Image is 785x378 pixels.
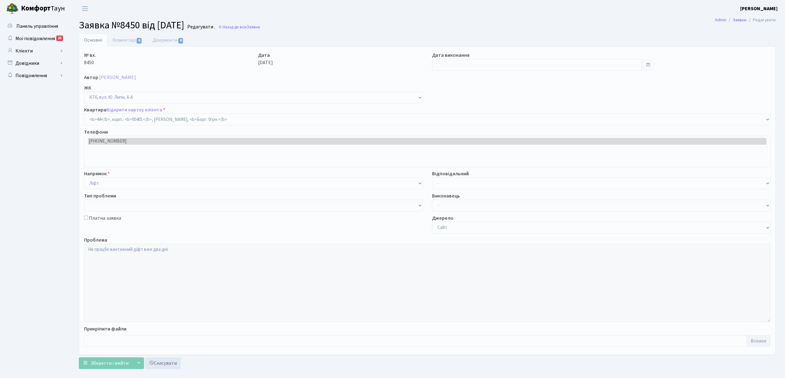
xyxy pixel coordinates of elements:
span: Зберегти і вийти [91,360,129,367]
a: Назад до всіхЗаявки [218,24,260,30]
span: 0 [137,38,142,44]
textarea: Не працбє вантажний діфт вже два дні [84,244,770,322]
label: Тип проблеми [84,192,116,200]
label: ЖК [84,84,91,92]
li: Редагувати [746,17,776,23]
a: Клієнти [3,45,65,57]
a: [PERSON_NAME] [99,74,136,81]
label: Дата виконання [432,52,469,59]
button: Переключити навігацію [77,3,93,14]
div: [DATE] [253,52,427,71]
b: Комфорт [21,3,51,13]
a: Admin [715,17,726,23]
span: Заявка №8450 від [DATE] [79,18,184,32]
span: Заявки [247,24,260,30]
a: Скасувати [145,357,181,369]
span: Таун [21,3,65,14]
img: logo.png [6,2,19,15]
a: Заявки [733,17,746,23]
small: Редагувати . [186,24,215,30]
select: ) [84,114,770,125]
a: Відкрити картку клієнта [106,106,162,113]
a: Мої повідомлення25 [3,32,65,45]
label: Відповідальний [432,170,469,177]
label: Телефони [84,128,108,136]
label: Джерело [432,214,453,222]
a: [PERSON_NAME] [740,5,778,12]
label: Квартира [84,106,165,114]
label: Платна заявка [89,214,121,222]
span: 0 [178,38,183,44]
a: Повідомлення [3,69,65,82]
label: Дата [258,52,270,59]
label: Напрямок [84,170,110,177]
div: 8450 [79,52,253,71]
a: Довідники [3,57,65,69]
label: Проблема [84,236,107,244]
a: Панель управління [3,20,65,32]
span: Панель управління [16,23,58,30]
option: [PHONE_NUMBER] [88,138,766,145]
a: Коментарі [107,34,147,47]
label: Виконавець [432,192,460,200]
button: Зберегти і вийти [79,357,133,369]
div: 25 [56,35,63,41]
label: № вх. [84,52,96,59]
label: Прикріпити файли [84,325,126,333]
nav: breadcrumb [706,14,785,27]
label: Автор [84,74,98,81]
span: Мої повідомлення [15,35,55,42]
a: Основні [79,34,107,47]
a: Документи [147,34,189,47]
